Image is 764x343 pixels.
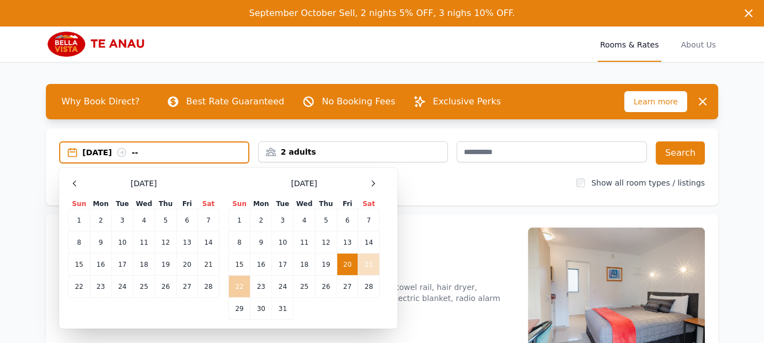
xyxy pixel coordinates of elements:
[155,276,176,298] td: 26
[133,209,155,231] td: 4
[229,199,250,209] th: Sun
[272,199,294,209] th: Tue
[272,298,294,320] td: 31
[598,27,661,62] a: Rooms & Rates
[112,254,133,276] td: 17
[250,298,272,320] td: 30
[250,209,272,231] td: 2
[229,254,250,276] td: 15
[337,254,358,276] td: 20
[69,209,90,231] td: 1
[358,199,380,209] th: Sat
[250,254,272,276] td: 16
[358,254,380,276] td: 21
[272,276,294,298] td: 24
[294,199,315,209] th: Wed
[315,209,337,231] td: 5
[624,91,687,112] span: Learn more
[358,276,380,298] td: 28
[53,91,149,113] span: Why Book Direct?
[358,231,380,254] td: 14
[249,8,515,18] span: September October Sell, 2 nights 5% OFF, 3 nighs 10% OFF.
[250,276,272,298] td: 23
[272,231,294,254] td: 10
[90,209,112,231] td: 2
[315,199,337,209] th: Thu
[315,254,337,276] td: 19
[176,209,197,231] td: 6
[592,178,705,187] label: Show all room types / listings
[69,231,90,254] td: 8
[133,276,155,298] td: 25
[358,209,380,231] td: 7
[322,95,395,108] p: No Booking Fees
[133,199,155,209] th: Wed
[656,141,705,165] button: Search
[90,276,112,298] td: 23
[679,27,718,62] a: About Us
[176,231,197,254] td: 13
[272,254,294,276] td: 17
[315,276,337,298] td: 26
[90,254,112,276] td: 16
[294,231,315,254] td: 11
[229,209,250,231] td: 1
[198,254,219,276] td: 21
[229,276,250,298] td: 22
[90,199,112,209] th: Mon
[155,231,176,254] td: 12
[272,209,294,231] td: 3
[250,199,272,209] th: Mon
[176,254,197,276] td: 20
[133,231,155,254] td: 11
[112,209,133,231] td: 3
[69,199,90,209] th: Sun
[291,178,317,189] span: [DATE]
[250,231,272,254] td: 9
[69,254,90,276] td: 15
[337,231,358,254] td: 13
[46,31,153,57] img: Bella Vista Te Anau
[176,199,197,209] th: Fri
[294,276,315,298] td: 25
[259,146,448,157] div: 2 adults
[337,199,358,209] th: Fri
[337,276,358,298] td: 27
[130,178,156,189] span: [DATE]
[433,95,501,108] p: Exclusive Perks
[133,254,155,276] td: 18
[229,231,250,254] td: 8
[198,276,219,298] td: 28
[112,231,133,254] td: 10
[90,231,112,254] td: 9
[198,231,219,254] td: 14
[315,231,337,254] td: 12
[112,199,133,209] th: Tue
[337,209,358,231] td: 6
[186,95,284,108] p: Best Rate Guaranteed
[82,147,248,158] div: [DATE] --
[155,199,176,209] th: Thu
[294,209,315,231] td: 4
[198,199,219,209] th: Sat
[294,254,315,276] td: 18
[155,254,176,276] td: 19
[176,276,197,298] td: 27
[69,276,90,298] td: 22
[155,209,176,231] td: 5
[229,298,250,320] td: 29
[112,276,133,298] td: 24
[198,209,219,231] td: 7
